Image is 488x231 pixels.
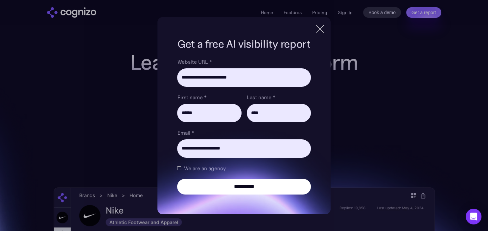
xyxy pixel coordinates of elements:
[177,129,311,137] label: Email *
[177,58,311,195] form: Brand Report Form
[184,164,225,172] span: We are an agency
[177,93,241,101] label: First name *
[466,209,481,224] div: Open Intercom Messenger
[177,58,311,66] label: Website URL *
[177,37,311,51] h1: Get a free AI visibility report
[247,93,311,101] label: Last name *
